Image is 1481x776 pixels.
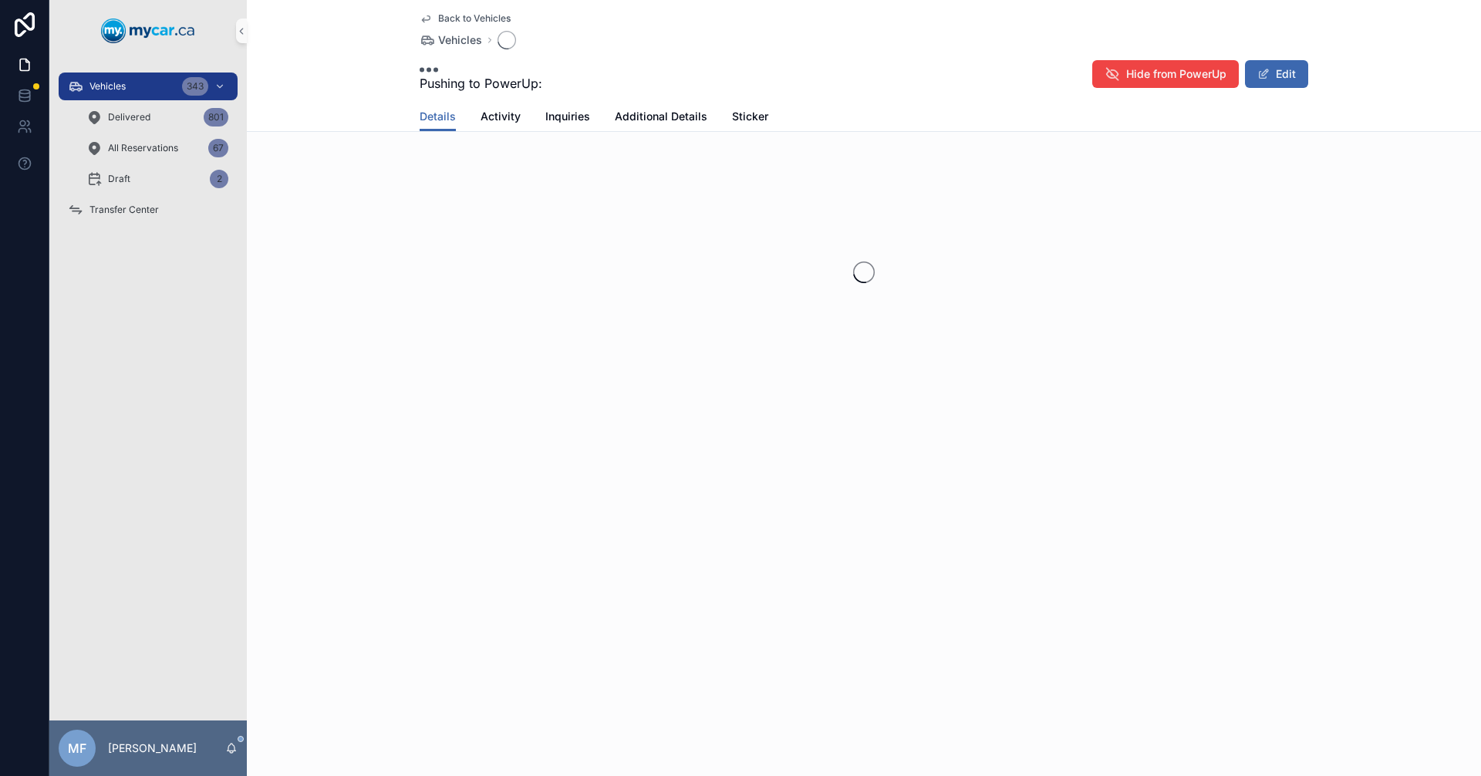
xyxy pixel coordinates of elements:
div: 801 [204,108,228,127]
a: Transfer Center [59,196,238,224]
span: MF [68,739,86,757]
span: Sticker [732,109,768,124]
a: Sticker [732,103,768,133]
a: Details [420,103,456,132]
div: 67 [208,139,228,157]
button: Hide from PowerUp [1092,60,1239,88]
div: 343 [182,77,208,96]
div: 2 [210,170,228,188]
a: Activity [481,103,521,133]
span: Vehicles [89,80,126,93]
button: Edit [1245,60,1308,88]
a: Delivered801 [77,103,238,131]
span: Draft [108,173,130,185]
p: [PERSON_NAME] [108,741,197,756]
span: Pushing to PowerUp: [420,74,542,93]
span: Delivered [108,111,150,123]
a: Inquiries [545,103,590,133]
span: Details [420,109,456,124]
span: Activity [481,109,521,124]
a: Additional Details [615,103,707,133]
a: Vehicles [420,32,482,48]
span: Vehicles [438,32,482,48]
div: scrollable content [49,62,247,244]
span: Additional Details [615,109,707,124]
span: Inquiries [545,109,590,124]
img: App logo [101,19,195,43]
a: Back to Vehicles [420,12,511,25]
a: Vehicles343 [59,73,238,100]
span: All Reservations [108,142,178,154]
a: Draft2 [77,165,238,193]
a: All Reservations67 [77,134,238,162]
span: Hide from PowerUp [1126,66,1226,82]
span: Back to Vehicles [438,12,511,25]
span: Transfer Center [89,204,159,216]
